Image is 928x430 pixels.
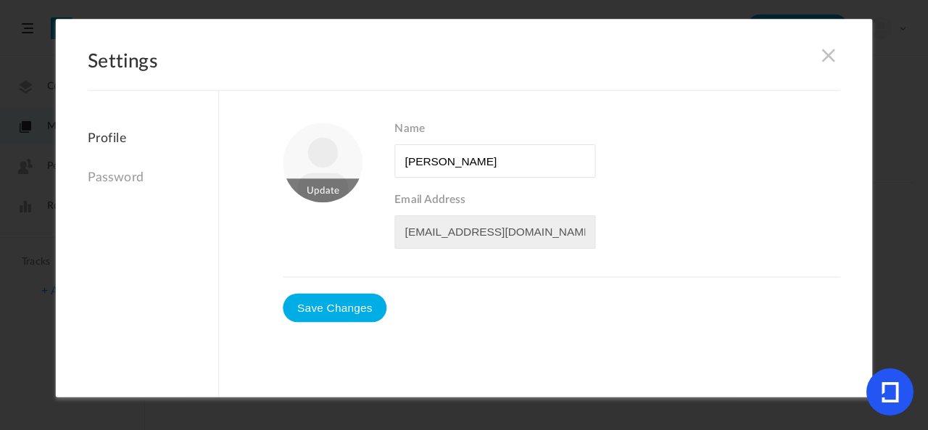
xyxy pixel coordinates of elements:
input: Name [394,144,595,178]
span: Name [394,123,840,136]
h2: Settings [88,51,840,91]
span: Email Address [394,194,840,207]
input: Email Address [394,215,595,249]
img: user-image.png [283,123,362,202]
a: Password [88,162,218,193]
button: Save Changes [283,294,386,323]
a: Profile [88,131,218,154]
